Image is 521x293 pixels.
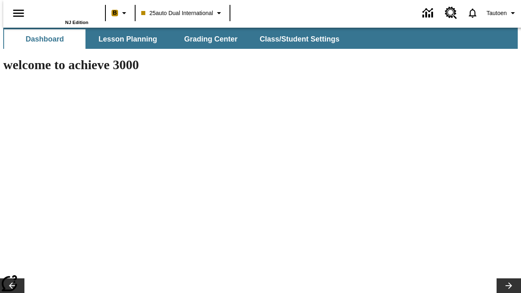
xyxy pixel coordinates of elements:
a: Home [35,4,88,20]
span: NJ Edition [65,20,88,25]
button: Lesson carousel, Next [497,278,521,293]
button: Profile/Settings [483,6,521,20]
button: Class/Student Settings [253,29,346,49]
button: Boost Class color is peach. Change class color [108,6,132,20]
span: Grading Center [184,35,237,44]
a: Notifications [462,2,483,24]
button: Open side menu [7,1,31,25]
div: SubNavbar [3,28,518,49]
button: Grading Center [170,29,252,49]
h1: welcome to achieve 3000 [3,57,355,72]
span: Class/Student Settings [260,35,339,44]
a: Data Center [418,2,440,24]
button: Dashboard [4,29,85,49]
span: Dashboard [26,35,64,44]
button: Class: 25auto Dual International, Select your class [138,6,227,20]
span: B [113,8,117,18]
span: 25auto Dual International [141,9,213,17]
button: Lesson Planning [87,29,169,49]
div: SubNavbar [3,29,347,49]
span: Tautoen [486,9,507,17]
a: Resource Center, Will open in new tab [440,2,462,24]
div: Home [35,3,88,25]
span: Lesson Planning [99,35,157,44]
